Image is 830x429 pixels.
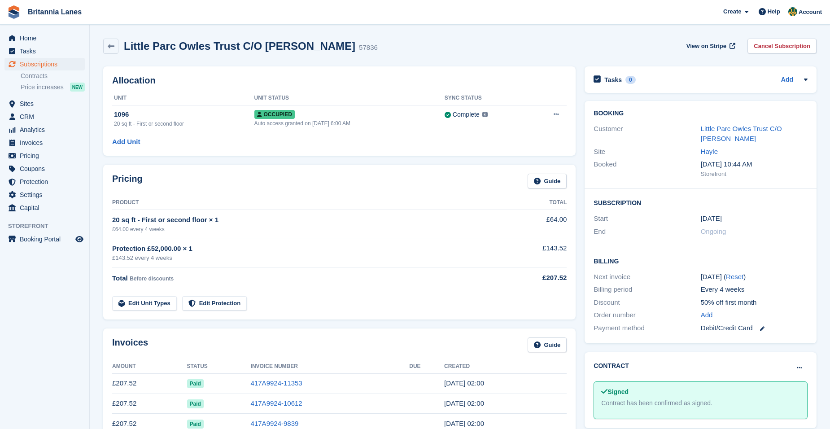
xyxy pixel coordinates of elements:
[124,40,355,52] h2: Little Parc Owles Trust C/O [PERSON_NAME]
[112,296,177,311] a: Edit Unit Types
[251,420,299,427] a: 417A9924-9839
[444,399,484,407] time: 2025-08-08 01:00:45 UTC
[4,175,85,188] a: menu
[20,233,74,245] span: Booking Portal
[20,97,74,110] span: Sites
[594,159,700,178] div: Booked
[20,136,74,149] span: Invoices
[497,273,567,283] div: £207.52
[187,379,204,388] span: Paid
[686,42,726,51] span: View on Stripe
[594,298,700,308] div: Discount
[4,188,85,201] a: menu
[4,58,85,70] a: menu
[4,201,85,214] a: menu
[444,359,567,374] th: Created
[747,39,817,53] a: Cancel Subscription
[7,5,21,19] img: stora-icon-8386f47178a22dfd0bd8f6a31ec36ba5ce8667c1dd55bd0f319d3a0aa187defe.svg
[4,110,85,123] a: menu
[701,298,808,308] div: 50% off first month
[130,276,174,282] span: Before discounts
[4,45,85,57] a: menu
[112,244,497,254] div: Protection £52,000.00 × 1
[625,76,636,84] div: 0
[594,272,700,282] div: Next invoice
[4,233,85,245] a: menu
[594,214,700,224] div: Start
[594,147,700,157] div: Site
[594,310,700,320] div: Order number
[701,125,782,143] a: Little Parc Owles Trust C/O [PERSON_NAME]
[182,296,247,311] a: Edit Protection
[594,361,629,371] h2: Contract
[497,238,567,267] td: £143.52
[20,175,74,188] span: Protection
[114,109,254,120] div: 1096
[482,112,488,117] img: icon-info-grey-7440780725fd019a000dd9b08b2336e03edf1995a4989e88bcd33f0948082b44.svg
[528,337,567,352] a: Guide
[187,359,251,374] th: Status
[254,110,295,119] span: Occupied
[4,149,85,162] a: menu
[112,75,567,86] h2: Allocation
[701,285,808,295] div: Every 4 weeks
[444,420,484,427] time: 2025-07-11 01:00:52 UTC
[20,58,74,70] span: Subscriptions
[112,215,497,225] div: 20 sq ft - First or second floor × 1
[20,110,74,123] span: CRM
[20,201,74,214] span: Capital
[112,359,187,374] th: Amount
[601,398,800,408] div: Contract has been confirmed as signed.
[4,32,85,44] a: menu
[594,323,700,333] div: Payment method
[20,188,74,201] span: Settings
[21,82,85,92] a: Price increases NEW
[799,8,822,17] span: Account
[112,174,143,188] h2: Pricing
[20,123,74,136] span: Analytics
[444,379,484,387] time: 2025-09-05 01:00:43 UTC
[251,359,410,374] th: Invoice Number
[781,75,793,85] a: Add
[604,76,622,84] h2: Tasks
[594,256,808,265] h2: Billing
[768,7,780,16] span: Help
[251,399,302,407] a: 417A9924-10612
[497,210,567,238] td: £64.00
[112,337,148,352] h2: Invoices
[528,174,567,188] a: Guide
[4,97,85,110] a: menu
[24,4,85,19] a: Britannia Lanes
[701,310,713,320] a: Add
[70,83,85,92] div: NEW
[594,124,700,144] div: Customer
[4,123,85,136] a: menu
[112,394,187,414] td: £207.52
[701,214,722,224] time: 2024-11-01 01:00:00 UTC
[594,227,700,237] div: End
[112,137,140,147] a: Add Unit
[723,7,741,16] span: Create
[4,162,85,175] a: menu
[112,91,254,105] th: Unit
[187,399,204,408] span: Paid
[594,285,700,295] div: Billing period
[497,196,567,210] th: Total
[359,43,378,53] div: 57836
[701,170,808,179] div: Storefront
[20,32,74,44] span: Home
[594,198,808,207] h2: Subscription
[701,228,726,235] span: Ongoing
[8,222,89,231] span: Storefront
[20,162,74,175] span: Coupons
[594,110,808,117] h2: Booking
[601,387,800,397] div: Signed
[187,420,204,429] span: Paid
[21,72,85,80] a: Contracts
[701,148,718,155] a: Hayle
[701,323,808,333] div: Debit/Credit Card
[20,45,74,57] span: Tasks
[683,39,737,53] a: View on Stripe
[788,7,797,16] img: Sarah Lane
[409,359,444,374] th: Due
